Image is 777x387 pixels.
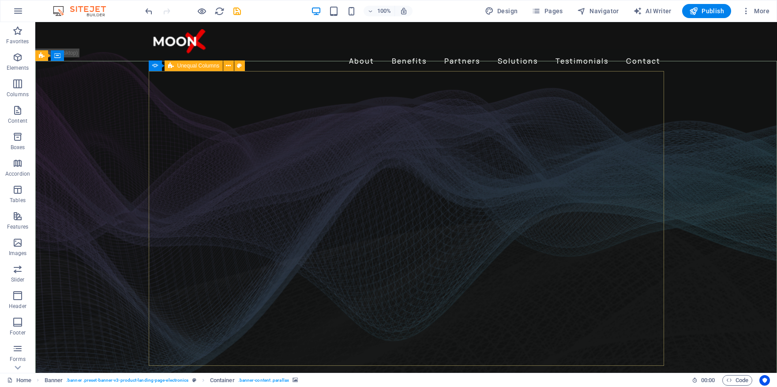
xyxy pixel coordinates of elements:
[722,375,752,386] button: Code
[10,356,26,363] p: Forms
[196,6,207,16] button: Click here to leave preview mode and continue editing
[692,375,715,386] h6: Session time
[10,197,26,204] p: Tables
[177,63,219,68] span: Unequal Columns
[5,170,30,177] p: Accordion
[192,378,196,383] i: This element is a customizable preset
[10,329,26,336] p: Footer
[143,6,154,16] button: undo
[689,7,724,15] span: Publish
[8,117,27,124] p: Content
[485,7,518,15] span: Design
[45,375,63,386] span: Click to select. Double-click to edit
[707,377,709,383] span: :
[232,6,242,16] button: save
[144,6,154,16] i: Undo: Change text (Ctrl+Z)
[11,144,25,151] p: Boxes
[214,6,225,16] i: Reload page
[51,6,117,16] img: Editor Logo
[738,4,773,18] button: More
[633,7,672,15] span: AI Writer
[400,7,408,15] i: On resize automatically adjust zoom level to fit chosen device.
[481,4,522,18] div: Design (Ctrl+Alt+Y)
[11,276,25,283] p: Slider
[6,38,29,45] p: Favorites
[7,375,31,386] a: Click to cancel selection. Double-click to open Pages
[701,375,715,386] span: 00 00
[293,378,298,383] i: This element contains a background
[232,6,242,16] i: Save (Ctrl+S)
[7,64,29,71] p: Elements
[742,7,769,15] span: More
[364,6,395,16] button: 100%
[210,375,235,386] span: Click to select. Double-click to edit
[682,4,731,18] button: Publish
[9,250,27,257] p: Images
[577,7,619,15] span: Navigator
[481,4,522,18] button: Design
[528,4,566,18] button: Pages
[238,375,289,386] span: . banner-content .parallax
[630,4,675,18] button: AI Writer
[759,375,770,386] button: Usercentrics
[574,4,623,18] button: Navigator
[45,375,298,386] nav: breadcrumb
[7,91,29,98] p: Columns
[377,6,391,16] h6: 100%
[214,6,225,16] button: reload
[9,303,26,310] p: Header
[532,7,563,15] span: Pages
[7,223,28,230] p: Features
[66,375,188,386] span: . banner .preset-banner-v3-product-landing-page-electronics
[726,375,748,386] span: Code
